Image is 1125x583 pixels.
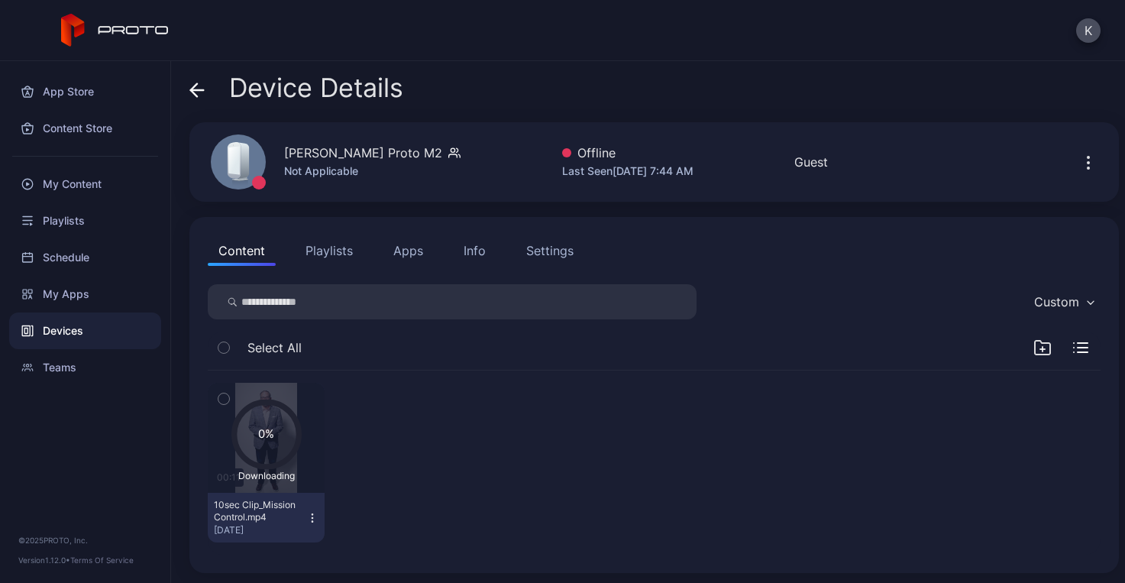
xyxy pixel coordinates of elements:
div: Custom [1034,294,1079,309]
div: Settings [526,241,574,260]
button: Settings [516,235,584,266]
button: Playlists [295,235,364,266]
button: Custom [1026,284,1101,319]
div: Offline [562,144,693,162]
span: Select All [247,338,302,357]
a: My Content [9,166,161,202]
button: Content [208,235,276,266]
div: © 2025 PROTO, Inc. [18,534,152,546]
button: Apps [383,235,434,266]
div: [DATE] [214,524,306,536]
a: Devices [9,313,161,349]
div: Guest [794,153,828,171]
div: [PERSON_NAME] Proto M2 [284,144,442,162]
a: App Store [9,73,161,110]
div: 10sec Clip_Mission Control.mp4 [214,499,298,523]
div: Info [464,241,486,260]
span: Device Details [229,73,403,102]
a: Terms Of Service [70,555,134,565]
span: Version 1.12.0 • [18,555,70,565]
button: Info [453,235,496,266]
a: Teams [9,349,161,386]
button: 10sec Clip_Mission Control.mp4[DATE] [208,493,325,543]
a: My Apps [9,276,161,313]
div: Not Applicable [284,162,461,180]
a: Schedule [9,239,161,276]
button: K [1076,18,1101,43]
div: Downloading [231,470,302,482]
a: Playlists [9,202,161,239]
div: Last Seen [DATE] 7:44 AM [562,162,693,180]
text: 0% [258,427,274,441]
a: Content Store [9,110,161,147]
